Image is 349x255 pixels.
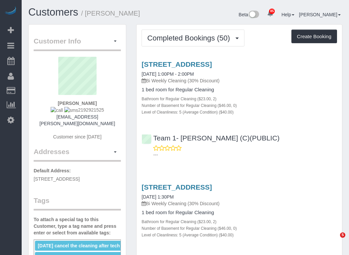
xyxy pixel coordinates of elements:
[142,110,233,115] small: Level of Cleanliness: 5 (Average Condition) ($40.00)
[142,71,194,77] a: [DATE] 1:00PM - 2:00PM
[28,6,78,18] a: Customers
[299,12,341,17] a: [PERSON_NAME]
[34,196,121,211] legend: Tags
[4,7,17,16] img: Automaid Logo
[53,134,102,139] span: Customer since [DATE]
[153,151,337,158] p: ---
[239,12,259,17] a: Beta
[142,87,337,93] h4: 1 bed room for Regular Cleaning
[264,7,277,21] a: 85
[142,134,279,142] a: Team 1- [PERSON_NAME] (C)(PUBLIC)
[51,107,104,113] span: 2192921525
[34,216,121,236] label: To attach a special tag to this Customer, type a tag name and press enter or select from availabl...
[40,114,115,126] a: [EMAIL_ADDRESS][PERSON_NAME][DOMAIN_NAME]
[142,77,337,84] p: Bi Weekly Cleaning (30% Discount)
[142,97,216,101] small: Bathroom for Regular Cleaning ($23.00, 2)
[340,232,345,238] span: 5
[34,176,80,182] span: [STREET_ADDRESS]
[248,11,259,19] img: New interface
[64,107,78,114] img: sms
[326,232,342,248] iframe: Intercom live chat
[81,10,140,17] small: / [PERSON_NAME]
[142,103,237,108] small: Number of Basement for Regular Cleaning ($46.00, 0)
[291,30,337,43] button: Create Booking
[34,167,71,174] label: Default Address:
[142,226,237,231] small: Number of Basement for Regular Cleaning ($46.00, 0)
[58,101,97,106] strong: [PERSON_NAME]
[142,60,212,68] a: [STREET_ADDRESS]
[281,12,294,17] a: Help
[269,9,275,14] span: 85
[142,30,244,46] button: Completed Bookings (50)
[147,34,233,42] span: Completed Bookings (50)
[142,194,174,200] a: [DATE] 1:30PM
[142,219,216,224] small: Bathroom for Regular Cleaning ($23.00, 2)
[142,183,212,191] a: [STREET_ADDRESS]
[34,36,121,51] legend: Customer Info
[51,107,63,114] img: call
[142,200,337,207] p: Bi Weekly Cleaning (30% Discount)
[142,210,337,215] h4: 1 bed room for Regular Cleaning
[142,233,233,237] small: Level of Cleanliness: 5 (Average Condition) ($40.00)
[38,243,136,248] span: [DATE] cancel the cleaning after tech arrives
